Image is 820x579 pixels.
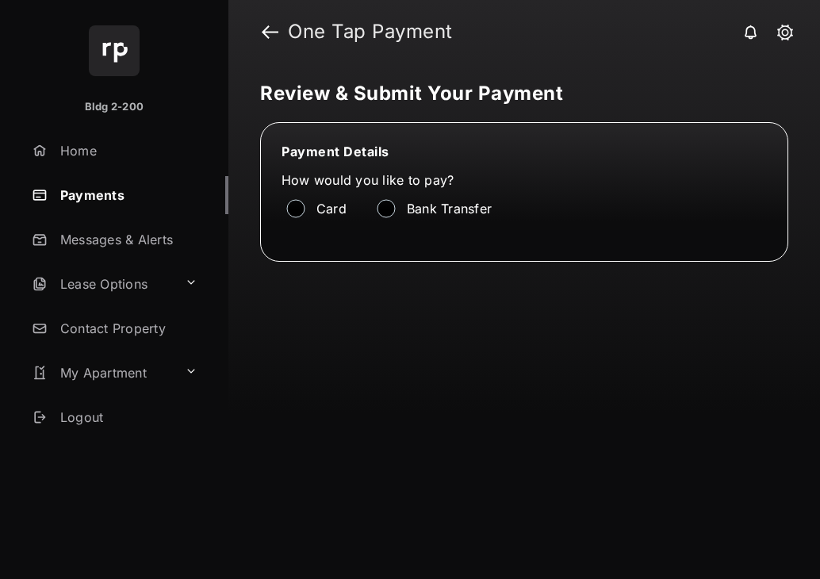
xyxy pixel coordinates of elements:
p: Bldg 2-200 [85,99,144,115]
a: Home [25,132,228,170]
a: Logout [25,398,228,436]
label: How would you like to pay? [282,172,757,188]
a: Messages & Alerts [25,220,228,259]
a: Payments [25,176,228,214]
label: Bank Transfer [407,201,492,217]
a: Contact Property [25,309,228,347]
a: Lease Options [25,265,178,303]
h5: Review & Submit Your Payment [260,84,776,103]
span: Payment Details [282,144,389,159]
label: Card [316,201,347,217]
img: svg+xml;base64,PHN2ZyB4bWxucz0iaHR0cDovL3d3dy53My5vcmcvMjAwMC9zdmciIHdpZHRoPSI2NCIgaGVpZ2h0PSI2NC... [89,25,140,76]
strong: One Tap Payment [288,22,453,41]
a: My Apartment [25,354,178,392]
